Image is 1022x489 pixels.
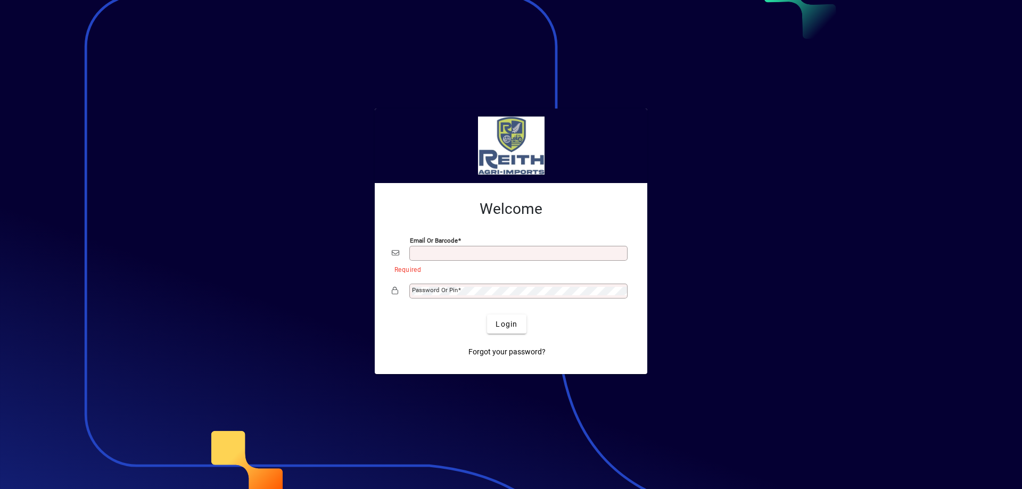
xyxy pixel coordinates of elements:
h2: Welcome [392,200,630,218]
mat-label: Password or Pin [412,286,458,294]
a: Forgot your password? [464,342,550,361]
span: Login [496,319,517,330]
mat-label: Email or Barcode [410,237,458,244]
span: Forgot your password? [468,346,546,358]
button: Login [487,314,526,334]
mat-error: Required [394,263,622,275]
